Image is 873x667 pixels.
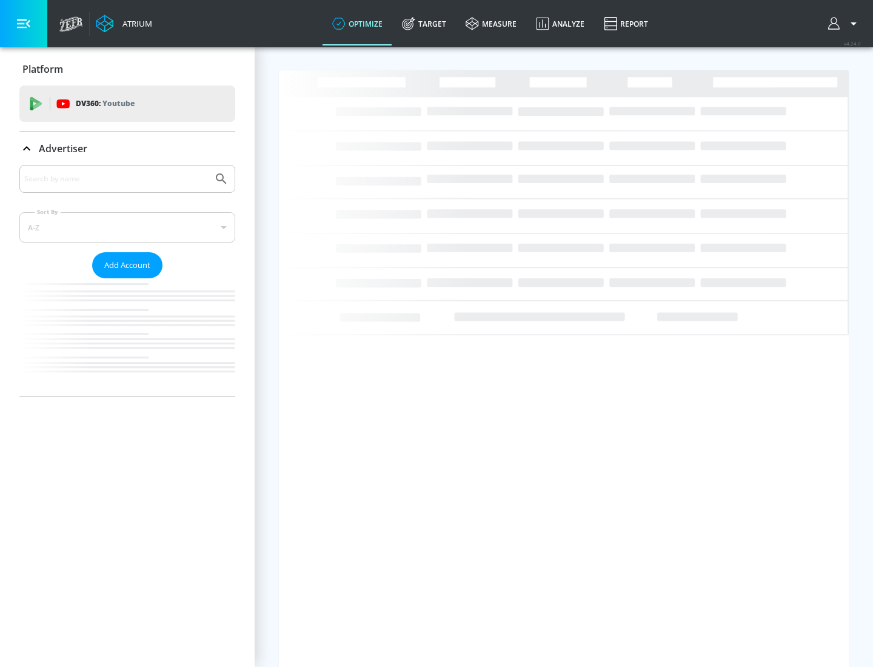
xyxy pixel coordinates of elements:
[456,2,526,45] a: measure
[92,252,162,278] button: Add Account
[19,85,235,122] div: DV360: Youtube
[96,15,152,33] a: Atrium
[76,97,135,110] p: DV360:
[39,142,87,155] p: Advertiser
[118,18,152,29] div: Atrium
[594,2,658,45] a: Report
[19,212,235,243] div: A-Z
[526,2,594,45] a: Analyze
[19,132,235,166] div: Advertiser
[22,62,63,76] p: Platform
[19,52,235,86] div: Platform
[19,165,235,396] div: Advertiser
[102,97,135,110] p: Youtube
[24,171,208,187] input: Search by name
[19,278,235,396] nav: list of Advertiser
[844,40,861,47] span: v 4.24.0
[392,2,456,45] a: Target
[104,258,150,272] span: Add Account
[323,2,392,45] a: optimize
[35,208,61,216] label: Sort By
